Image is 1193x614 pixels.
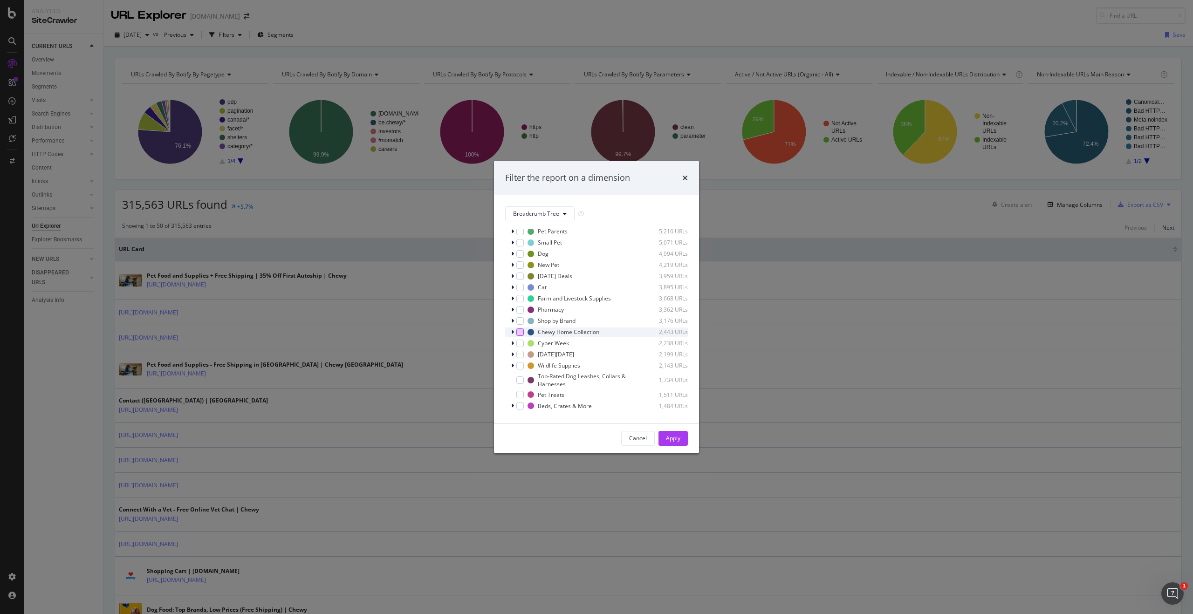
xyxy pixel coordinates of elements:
[658,431,688,446] button: Apply
[538,283,547,291] div: Cat
[538,402,592,410] div: Beds, Crates & More
[505,206,575,221] button: Breadcrumb Tree
[642,239,688,246] div: 5,071 URLs
[650,376,688,384] div: 1,734 URLs
[513,210,559,218] span: Breadcrumb Tree
[1180,582,1188,590] span: 1
[642,227,688,235] div: 5,216 URLs
[538,306,564,314] div: Pharmacy
[642,339,688,347] div: 2,238 URLs
[642,250,688,258] div: 4,994 URLs
[642,306,688,314] div: 3,362 URLs
[538,272,572,280] div: [DATE] Deals
[642,261,688,269] div: 4,219 URLs
[621,431,655,446] button: Cancel
[538,339,569,347] div: Cyber Week
[538,294,611,302] div: Farm and Livestock Supplies
[642,350,688,358] div: 2,199 URLs
[642,317,688,325] div: 3,176 URLs
[682,172,688,184] div: times
[666,434,680,442] div: Apply
[538,239,562,246] div: Small Pet
[538,362,580,369] div: Wildlife Supplies
[642,391,688,399] div: 1,511 URLs
[642,362,688,369] div: 2,143 URLs
[494,161,699,453] div: modal
[1161,582,1184,605] iframe: Intercom live chat
[629,434,647,442] div: Cancel
[642,272,688,280] div: 3,959 URLs
[538,317,576,325] div: Shop by Brand
[538,391,564,399] div: Pet Treats
[642,283,688,291] div: 3,895 URLs
[538,350,574,358] div: [DATE][DATE]
[538,328,599,336] div: Chewy Home Collection
[505,172,630,184] div: Filter the report on a dimension
[642,402,688,410] div: 1,484 URLs
[538,250,549,258] div: Dog
[642,328,688,336] div: 2,443 URLs
[538,372,637,388] div: Top-Rated Dog Leashes, Collars & Harnesses
[642,294,688,302] div: 3,668 URLs
[538,227,568,235] div: Pet Parents
[538,261,559,269] div: New Pet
